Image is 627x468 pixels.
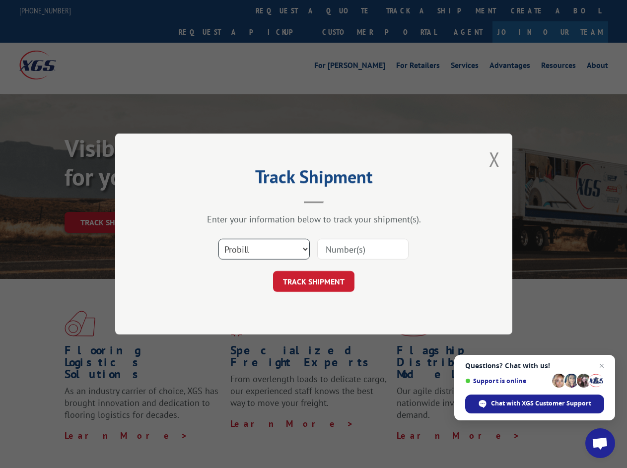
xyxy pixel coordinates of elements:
[585,428,615,458] div: Open chat
[489,146,500,172] button: Close modal
[491,399,591,408] span: Chat with XGS Customer Support
[165,170,463,189] h2: Track Shipment
[465,395,604,413] div: Chat with XGS Customer Support
[465,377,549,385] span: Support is online
[465,362,604,370] span: Questions? Chat with us!
[317,239,409,260] input: Number(s)
[273,271,354,292] button: TRACK SHIPMENT
[596,360,608,372] span: Close chat
[165,213,463,225] div: Enter your information below to track your shipment(s).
